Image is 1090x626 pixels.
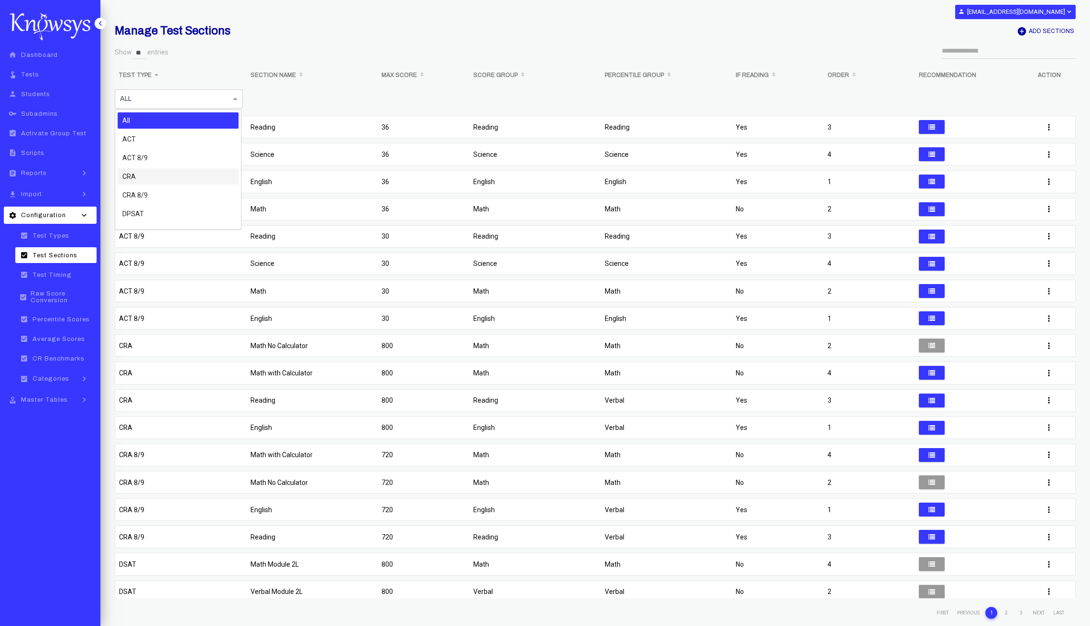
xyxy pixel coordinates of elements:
[732,198,824,225] td: No
[378,143,469,170] td: 36
[1044,368,1054,378] i: more_vert
[378,581,469,608] td: 800
[824,444,916,471] td: 4
[1000,607,1012,619] a: 2
[1044,150,1054,159] i: more_vert
[469,116,600,143] td: Reading
[18,375,30,383] i: check_box
[601,170,732,198] td: English
[824,307,916,334] td: 1
[1044,286,1054,296] i: more_vert
[469,143,600,170] td: Science
[601,67,732,83] th: Percentile Group: activate to sort column ascending
[469,471,600,498] td: Math
[21,130,87,137] span: Activate Group Test
[33,375,69,382] span: Categories
[824,334,916,362] td: 2
[732,307,824,334] td: Yes
[18,354,30,362] i: check_box
[247,334,378,362] td: Math No Calculator
[824,553,916,580] td: 4
[736,72,769,78] b: If Reading
[958,8,965,15] i: person
[33,232,69,239] span: Test Types
[1044,532,1054,542] i: more_vert
[33,336,85,342] span: Average Scores
[824,526,916,553] td: 3
[378,444,469,471] td: 720
[469,389,600,417] td: Reading
[122,154,148,162] span: ACT 8/9
[378,67,469,83] th: Max Score: activate to sort column ascending
[1044,423,1054,432] i: more_vert
[919,72,976,78] b: Recommendation
[732,417,824,444] td: Yes
[21,52,58,58] span: Dashboard
[7,396,19,404] i: approval
[732,498,824,526] td: Yes
[378,498,469,526] td: 720
[247,253,378,280] td: Science
[824,389,916,417] td: 3
[247,526,378,553] td: Reading
[732,362,824,389] td: No
[21,396,68,403] span: Master Tables
[77,374,91,384] i: keyboard_arrow_right
[115,389,247,417] td: CRA
[21,110,58,117] span: Subadmins
[18,315,30,323] i: check_box
[824,280,916,307] td: 2
[1015,607,1027,619] a: 3
[469,170,600,198] td: English
[1044,341,1054,351] i: more_vert
[7,211,19,220] i: settings
[732,471,824,498] td: No
[33,316,90,323] span: Percentile Scores
[824,170,916,198] td: 1
[732,280,824,307] td: No
[115,581,247,608] td: DSAT
[33,355,85,362] span: CR Benchmarks
[1044,560,1054,569] i: more_vert
[469,362,600,389] td: Math
[119,72,152,78] b: Test Type
[378,225,469,253] td: 30
[824,198,916,225] td: 2
[824,67,916,83] th: Order: activate to sort column ascending
[824,116,916,143] td: 3
[247,307,378,334] td: English
[7,51,19,59] i: home
[115,334,247,362] td: CRA
[1044,231,1054,241] i: more_vert
[96,19,105,28] i: keyboard_arrow_left
[21,212,66,219] span: Configuration
[247,67,378,83] th: Section Name: activate to sort column ascending
[1023,67,1076,83] th: Action: activate to sort column ascending
[247,280,378,307] td: Math
[469,581,600,608] td: Verbal
[21,170,47,176] span: Reports
[469,280,600,307] td: Math
[7,149,19,157] i: description
[1044,314,1054,323] i: more_vert
[1065,8,1072,16] i: expand_more
[33,252,77,259] span: Test Sections
[7,129,19,137] i: assignment_turned_in
[1038,72,1061,78] b: Action
[601,498,732,526] td: Verbal
[115,110,241,230] ng-dropdown-panel: Options list
[18,251,30,259] i: check_box
[247,444,378,471] td: Math with Calculator
[732,389,824,417] td: Yes
[1044,122,1054,132] i: more_vert
[77,210,91,220] i: keyboard_arrow_down
[732,444,824,471] td: No
[378,198,469,225] td: 36
[33,272,72,278] span: Test Timing
[122,117,130,124] span: All
[1030,607,1047,619] a: Next
[601,143,732,170] td: Science
[824,253,916,280] td: 4
[122,173,136,180] span: CRA
[77,189,91,199] i: keyboard_arrow_right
